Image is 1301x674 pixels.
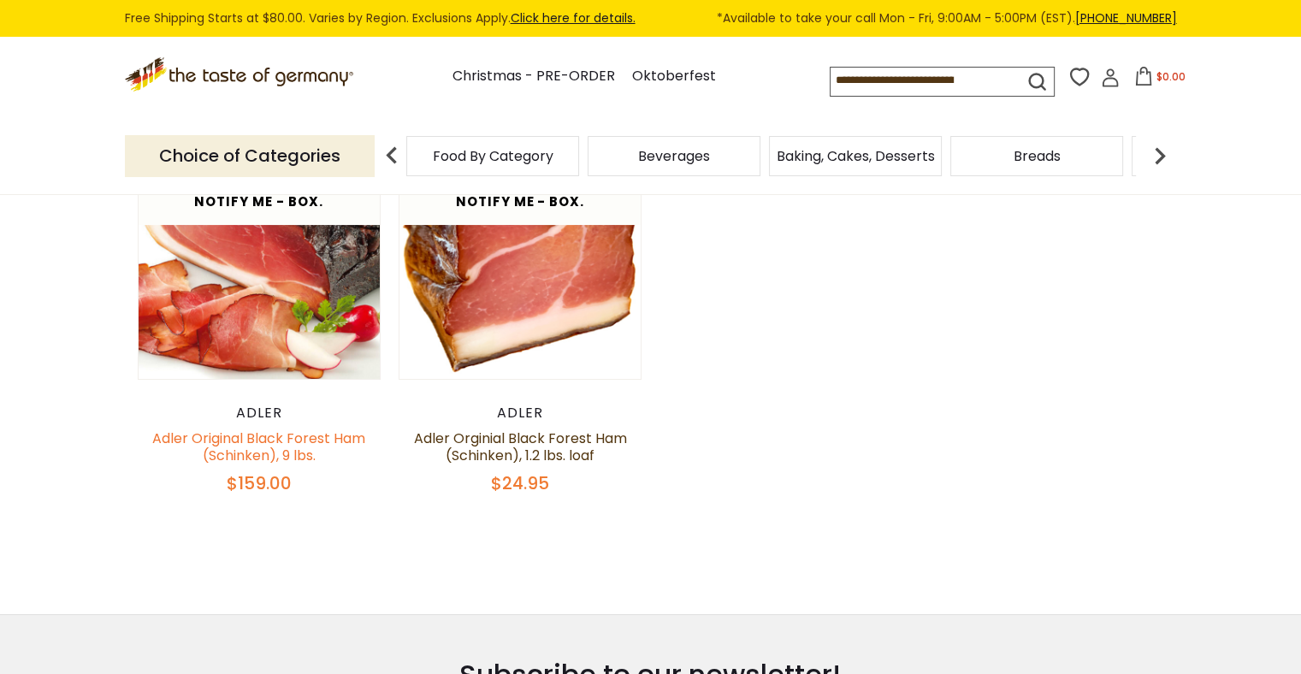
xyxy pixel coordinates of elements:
[125,9,1177,28] div: Free Shipping Starts at $80.00. Varies by Region. Exclusions Apply.
[375,139,409,173] img: previous arrow
[491,471,549,495] span: $24.95
[632,65,716,88] a: Oktoberfest
[511,9,636,27] a: Click here for details.
[399,405,642,422] div: Adler
[1143,139,1177,173] img: next arrow
[138,405,381,422] div: Adler
[413,429,626,465] a: Adler Orginial Black Forest Ham (Schinken), 1.2 lbs. loaf
[452,65,615,88] a: Christmas - PRE-ORDER
[638,150,710,163] a: Beverages
[1075,9,1177,27] a: [PHONE_NUMBER]
[152,429,365,465] a: Adler Original Black Forest Ham (Schinken), 9 lbs.
[139,137,381,379] img: Adler
[433,150,553,163] a: Food By Category
[1156,69,1186,84] span: $0.00
[1123,67,1196,92] button: $0.00
[777,150,935,163] a: Baking, Cakes, Desserts
[717,9,1177,28] span: *Available to take your call Mon - Fri, 9:00AM - 5:00PM (EST).
[227,471,292,495] span: $159.00
[1014,150,1061,163] a: Breads
[125,135,375,177] p: Choice of Categories
[399,137,642,379] img: Adler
